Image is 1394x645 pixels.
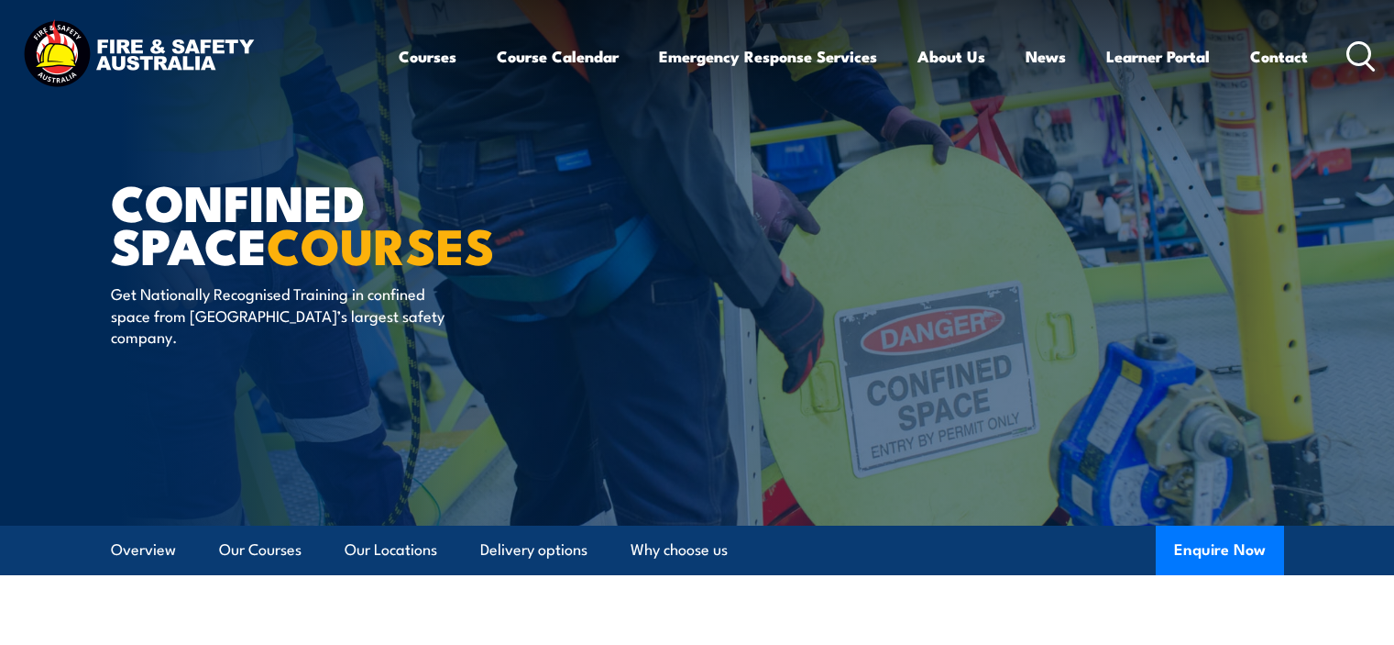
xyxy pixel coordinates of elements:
a: Why choose us [631,526,728,574]
button: Enquire Now [1156,526,1284,575]
a: Our Locations [345,526,437,574]
a: Contact [1250,32,1308,81]
a: Courses [399,32,456,81]
h1: Confined Space [111,180,564,265]
a: Delivery options [480,526,587,574]
strong: COURSES [267,206,495,282]
a: Our Courses [219,526,302,574]
a: Emergency Response Services [659,32,877,81]
a: Overview [111,526,176,574]
a: Learner Portal [1106,32,1210,81]
a: News [1026,32,1066,81]
a: Course Calendar [497,32,619,81]
a: About Us [917,32,985,81]
p: Get Nationally Recognised Training in confined space from [GEOGRAPHIC_DATA]’s largest safety comp... [111,283,445,347]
